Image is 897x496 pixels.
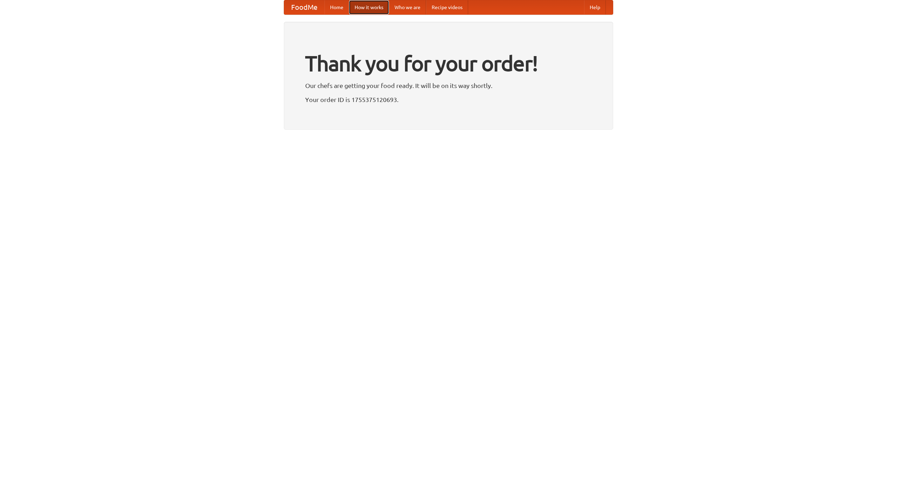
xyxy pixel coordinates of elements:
[324,0,349,14] a: Home
[349,0,389,14] a: How it works
[389,0,426,14] a: Who we are
[284,0,324,14] a: FoodMe
[305,80,592,91] p: Our chefs are getting your food ready. It will be on its way shortly.
[305,94,592,105] p: Your order ID is 1755375120693.
[426,0,468,14] a: Recipe videos
[584,0,606,14] a: Help
[305,47,592,80] h1: Thank you for your order!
